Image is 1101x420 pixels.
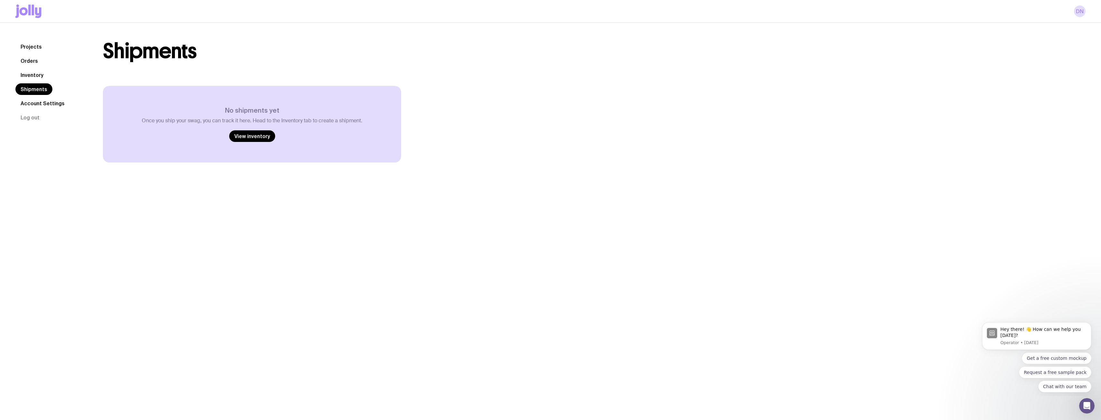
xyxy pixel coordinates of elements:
button: Log out [15,112,45,123]
h3: No shipments yet [142,107,362,114]
h1: Shipments [103,41,196,61]
a: Account Settings [15,98,70,109]
iframe: Intercom notifications message [972,316,1101,396]
a: Projects [15,41,47,52]
a: Inventory [15,69,49,81]
a: DN [1074,5,1086,17]
p: Once you ship your swag, you can track it here. Head to the Inventory tab to create a shipment. [142,117,362,124]
iframe: Intercom live chat [1079,398,1095,414]
a: View inventory [229,130,275,142]
a: Orders [15,55,43,67]
a: Shipments [15,83,52,95]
